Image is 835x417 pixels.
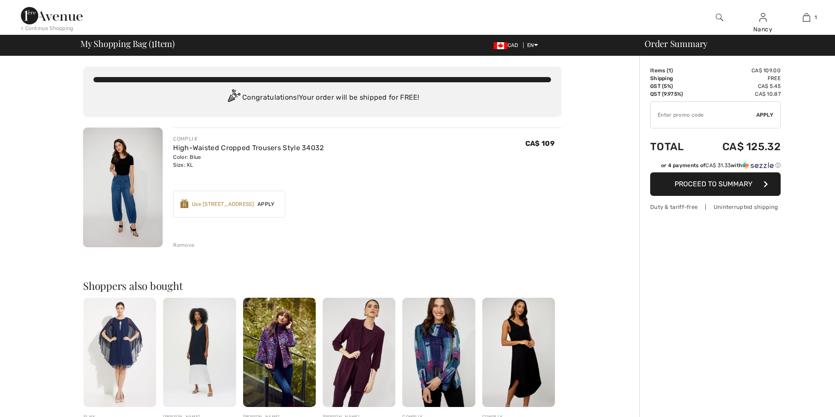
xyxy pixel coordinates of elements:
img: Floral Embroidered Blazer Style 253830 [243,298,316,407]
span: 1 [151,37,154,48]
img: Canadian Dollar [494,42,508,49]
span: CA$ 109 [525,139,554,148]
a: High-Waisted Cropped Trousers Style 34032 [173,144,324,152]
a: 1 [785,12,828,23]
img: search the website [716,12,723,23]
div: Duty & tariff-free | Uninterrupted shipping [650,203,781,211]
input: Promo code [651,102,756,128]
td: CA$ 109.00 [698,67,781,74]
img: High-Waisted Cropped Trousers Style 34032 [83,128,163,247]
div: Congratulations! Your order will be shipped for FREE! [94,89,551,107]
span: Apply [254,200,278,208]
img: 1ère Avenue [21,7,83,24]
div: Remove [173,241,194,249]
td: CA$ 10.87 [698,90,781,98]
span: 1 [815,13,817,21]
img: Knee-Length Shift Dress Style SL112806 [83,298,156,407]
td: Shipping [650,74,698,82]
button: Proceed to Summary [650,172,781,196]
span: Apply [756,111,774,119]
span: EN [527,42,538,48]
h2: Shoppers also bought [83,280,561,291]
img: My Info [759,12,767,23]
td: QST (9.975%) [650,90,698,98]
div: Nancy [741,25,784,34]
td: Free [698,74,781,82]
span: My Shopping Bag ( Item) [80,39,175,48]
img: Sezzle [742,161,774,169]
div: Color: Blue Size: XL [173,153,324,169]
td: CA$ 125.32 [698,132,781,161]
img: Congratulation2.svg [225,89,242,107]
div: COMPLI K [173,135,324,143]
div: Use [STREET_ADDRESS] [192,200,254,208]
a: Sign In [759,13,767,21]
span: CAD [494,42,522,48]
span: CA$ 31.33 [705,162,731,168]
td: GST (5%) [650,82,698,90]
td: Items ( ) [650,67,698,74]
img: My Bag [803,12,810,23]
img: Sleeveless V-Neck Midi Dress Style 252030 [163,298,236,407]
div: or 4 payments of with [661,161,781,169]
span: 1 [668,67,671,74]
td: CA$ 5.45 [698,82,781,90]
div: or 4 payments ofCA$ 31.33withSezzle Click to learn more about Sezzle [650,161,781,172]
img: Midi V-Neck Jumpsuit Style 33979 [482,298,555,407]
div: < Continue Shopping [21,24,73,32]
img: Color Block Cowl Neck Pullover Style 34000 [402,298,475,407]
span: Proceed to Summary [675,180,752,188]
img: Reward-Logo.svg [180,199,188,208]
div: Order Summary [634,39,830,48]
td: Total [650,132,698,161]
img: Open Front Relaxed Fit Style 236005 [323,298,395,407]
